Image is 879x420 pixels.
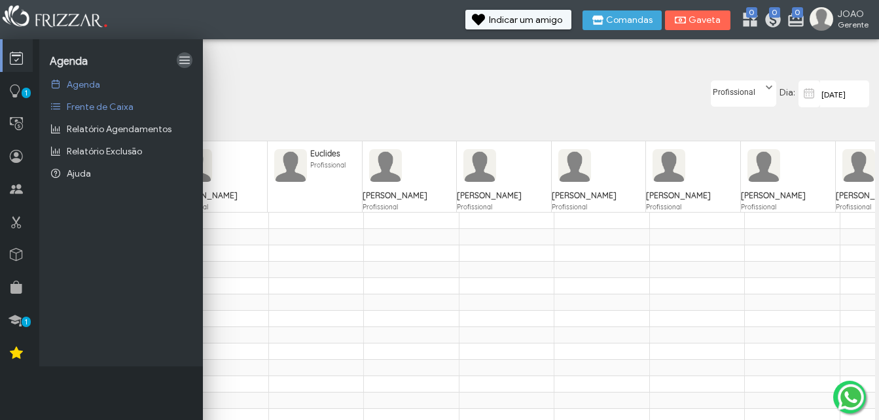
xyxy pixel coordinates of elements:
[665,10,730,30] button: Gaveta
[39,96,203,118] a: Frente de Caixa
[457,203,492,211] span: Profissional
[67,146,142,157] span: Relatório Exclusão
[39,73,203,96] a: Agenda
[801,86,817,101] img: calendar-01.svg
[838,9,869,20] span: JOAO
[369,149,402,182] img: FuncionarioFotoBean_get.xhtml
[787,10,800,31] a: 0
[769,7,780,18] span: 0
[173,190,238,200] span: [PERSON_NAME]
[653,149,685,182] img: FuncionarioFotoBean_get.xhtml
[746,7,757,18] span: 0
[820,80,869,107] input: data
[363,190,427,200] span: [PERSON_NAME]
[39,140,203,162] a: Relatório Exclusão
[764,10,777,31] a: 0
[842,149,875,182] img: FuncionarioFotoBean_get.xhtml
[465,10,571,29] button: Indicar um amigo
[274,149,307,182] img: FuncionarioFotoBean_get.xhtml
[552,190,617,200] span: [PERSON_NAME]
[741,10,754,31] a: 0
[39,162,203,184] a: Ajuda
[689,16,721,25] span: Gaveta
[646,190,711,200] span: [PERSON_NAME]
[780,87,795,98] span: Dia:
[310,149,340,158] span: Euclides
[22,317,31,327] span: 1
[67,168,91,179] span: Ajuda
[835,381,867,413] img: whatsapp.png
[22,88,31,98] span: 1
[50,55,88,68] span: Agenda
[67,124,171,135] span: Relatório Agendamentos
[463,149,496,182] img: FuncionarioFotoBean_get.xhtml
[747,149,780,182] img: FuncionarioFotoBean_get.xhtml
[552,203,587,211] span: Profissional
[711,81,764,97] label: Profissional
[67,101,134,113] span: Frente de Caixa
[558,149,591,182] img: FuncionarioFotoBean_get.xhtml
[457,190,522,200] span: [PERSON_NAME]
[363,203,398,211] span: Profissional
[792,7,803,18] span: 0
[606,16,653,25] span: Comandas
[489,16,562,25] span: Indicar um amigo
[39,118,203,140] a: Relatório Agendamentos
[836,203,871,211] span: Profissional
[741,190,806,200] span: [PERSON_NAME]
[583,10,662,30] button: Comandas
[646,203,681,211] span: Profissional
[810,7,872,33] a: JOAO Gerente
[67,79,100,90] span: Agenda
[310,161,346,169] span: Profissional
[838,20,869,29] span: Gerente
[741,203,776,211] span: Profissional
